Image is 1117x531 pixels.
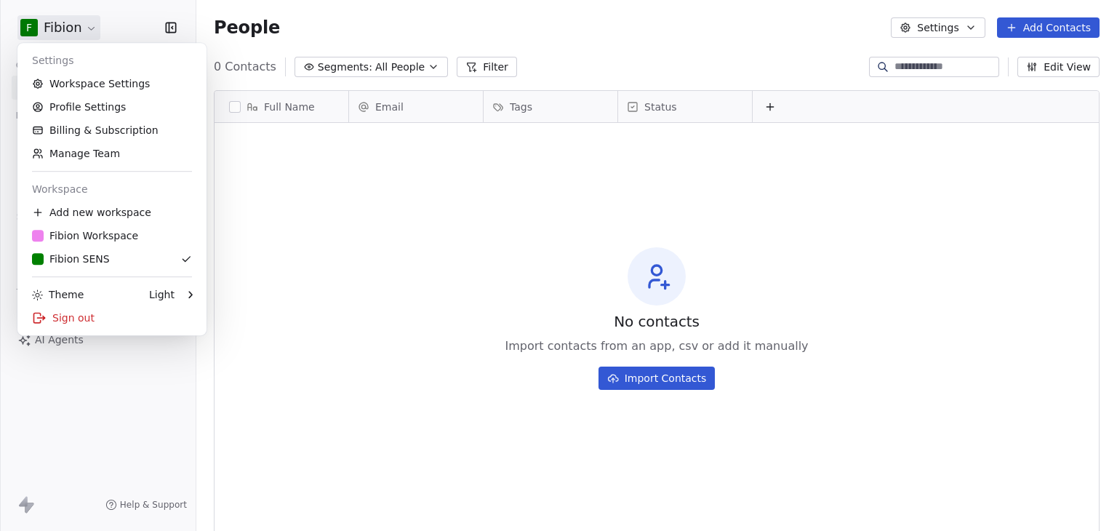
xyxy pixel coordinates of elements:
[23,95,201,119] a: Profile Settings
[23,201,201,224] div: Add new workspace
[23,142,201,165] a: Manage Team
[23,119,201,142] a: Billing & Subscription
[23,177,201,201] div: Workspace
[23,306,201,330] div: Sign out
[23,49,201,72] div: Settings
[23,72,201,95] a: Workspace Settings
[32,228,138,243] div: Fibion Workspace
[149,287,175,302] div: Light
[32,287,84,302] div: Theme
[32,252,110,266] div: Fibion SENS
